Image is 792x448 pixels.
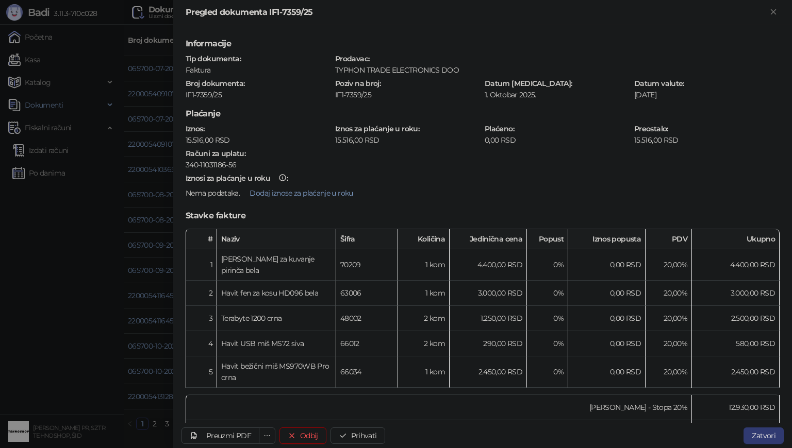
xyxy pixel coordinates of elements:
[221,313,332,324] div: Terabyte 1200 crna
[398,281,450,306] td: 1 kom
[767,6,780,19] button: Zatvori
[335,65,779,75] div: TYPHON TRADE ELECTRONICS DOO
[744,427,784,444] button: Zatvori
[527,331,568,356] td: 0%
[646,229,692,249] th: PDV
[692,306,780,331] td: 2.500,00 RSD
[186,356,217,388] td: 5
[185,90,332,99] div: IF1-7359/25
[181,427,259,444] a: Preuzmi PDF
[634,124,668,133] strong: Preostalo :
[527,249,568,281] td: 0%
[336,356,398,388] td: 66034
[634,79,684,88] strong: Datum valute :
[398,249,450,281] td: 1 kom
[279,427,326,444] button: Odbij
[484,135,631,145] div: 0,00 RSD
[527,229,568,249] th: Popust
[692,395,780,420] td: 12.930,00 RSD
[398,306,450,331] td: 2 kom
[336,331,398,356] td: 66012
[568,229,646,249] th: Iznos popusta
[263,432,271,439] span: ellipsis
[186,229,217,249] th: #
[186,108,780,120] h5: Plaćanje
[692,331,780,356] td: 580,00 RSD
[335,124,419,133] strong: Iznos za plaćanje u roku :
[186,395,692,420] td: [PERSON_NAME] - Stopa 20%
[186,249,217,281] td: 1
[186,210,780,222] h5: Stavke fakture
[633,135,781,145] div: 15.516,00 RSD
[450,306,527,331] td: 1.250,00 RSD
[186,6,767,19] div: Pregled dokumenta IF1-7359/25
[186,420,692,445] td: Ukupno osnovica - Stopa 20%
[186,124,204,133] strong: Iznos :
[335,54,369,63] strong: Prodavac :
[206,431,251,440] div: Preuzmi PDF
[450,249,527,281] td: 4.400,00 RSD
[664,288,687,298] span: 20,00 %
[664,367,687,376] span: 20,00 %
[336,306,398,331] td: 48002
[335,79,381,88] strong: Poziv na broj :
[221,253,332,276] div: [PERSON_NAME] za kuvanje pirinča bela
[334,135,482,145] div: 15.516,00 RSD
[186,38,780,50] h5: Informacije
[398,331,450,356] td: 2 kom
[186,306,217,331] td: 3
[450,281,527,306] td: 3.000,00 RSD
[568,331,646,356] td: 0,00 RSD
[336,229,398,249] th: Šifra
[692,229,780,249] th: Ukupno
[568,281,646,306] td: 0,00 RSD
[185,185,781,201] div: .
[186,175,270,182] div: Iznosi za plaćanje u roku
[568,356,646,388] td: 0,00 RSD
[221,360,332,383] div: Havit bežični miš MS970WB Pro crna
[336,281,398,306] td: 63006
[692,249,780,281] td: 4.400,00 RSD
[335,90,480,99] div: IF1-7359/25
[485,79,572,88] strong: Datum [MEDICAL_DATA] :
[186,188,239,198] span: Nema podataka
[331,427,385,444] button: Prihvati
[185,135,332,145] div: 15.516,00 RSD
[186,149,245,158] strong: Računi za uplatu :
[568,249,646,281] td: 0,00 RSD
[527,281,568,306] td: 0%
[484,90,631,99] div: 1. Oktobar 2025.
[692,420,780,445] td: 12.930,00 RSD
[185,65,332,75] div: Faktura
[221,287,332,299] div: Havit fen za kosu HD096 bela
[398,356,450,388] td: 1 kom
[398,229,450,249] th: Količina
[633,90,781,99] div: [DATE]
[692,356,780,388] td: 2.450,00 RSD
[217,229,336,249] th: Naziv
[221,338,332,349] div: Havit USB miš MS72 siva
[664,314,687,323] span: 20,00 %
[450,331,527,356] td: 290,00 RSD
[186,79,244,88] strong: Broj dokumenta :
[336,249,398,281] td: 70209
[692,281,780,306] td: 3.000,00 RSD
[664,339,687,348] span: 20,00 %
[186,54,241,63] strong: Tip dokumenta :
[664,260,687,269] span: 20,00 %
[186,281,217,306] td: 2
[485,124,514,133] strong: Plaćeno :
[527,356,568,388] td: 0%
[241,185,361,201] button: Dodaj iznose za plaćanje u roku
[568,306,646,331] td: 0,00 RSD
[186,174,288,183] strong: :
[450,356,527,388] td: 2.450,00 RSD
[186,331,217,356] td: 4
[527,306,568,331] td: 0%
[186,160,780,169] div: 340-11031186-56
[450,229,527,249] th: Jedinična cena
